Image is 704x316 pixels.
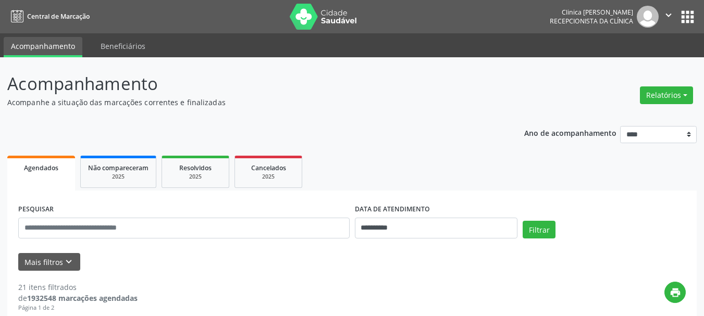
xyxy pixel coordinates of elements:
label: PESQUISAR [18,201,54,218]
a: Beneficiários [93,37,153,55]
strong: 1932548 marcações agendadas [27,293,138,303]
button: Filtrar [523,221,555,238]
span: Agendados [24,163,58,172]
div: Página 1 de 2 [18,304,138,312]
button: apps [678,8,697,26]
a: Acompanhamento [4,37,82,57]
span: Central de Marcação [27,12,90,21]
a: Central de Marcação [7,8,90,25]
p: Ano de acompanhamento [524,126,616,139]
div: 21 itens filtrados [18,282,138,293]
p: Acompanhe a situação das marcações correntes e finalizadas [7,97,490,108]
img: img [637,6,659,28]
span: Não compareceram [88,163,149,172]
i:  [663,9,674,21]
span: Recepcionista da clínica [550,17,633,26]
button: Relatórios [640,86,693,104]
button:  [659,6,678,28]
i: print [670,287,681,298]
i: keyboard_arrow_down [63,256,75,268]
button: print [664,282,686,303]
span: Cancelados [251,163,286,172]
div: 2025 [242,173,294,181]
div: 2025 [169,173,221,181]
div: de [18,293,138,304]
div: 2025 [88,173,149,181]
p: Acompanhamento [7,71,490,97]
span: Resolvidos [179,163,212,172]
button: Mais filtroskeyboard_arrow_down [18,253,80,271]
div: Clinica [PERSON_NAME] [550,8,633,17]
label: DATA DE ATENDIMENTO [355,201,430,218]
